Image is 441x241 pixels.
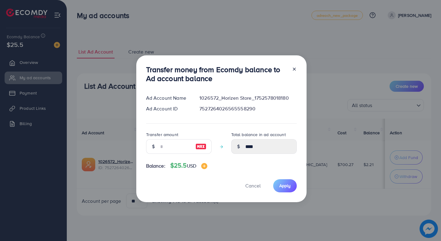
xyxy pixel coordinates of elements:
[195,143,206,150] img: image
[245,182,261,189] span: Cancel
[231,132,286,138] label: Total balance in ad account
[146,65,287,83] h3: Transfer money from Ecomdy balance to Ad account balance
[279,183,291,189] span: Apply
[194,95,301,102] div: 1026572_Horizen Store_1752578018180
[187,162,196,169] span: USD
[146,162,165,169] span: Balance:
[238,179,268,192] button: Cancel
[146,132,178,138] label: Transfer amount
[201,163,207,169] img: image
[194,105,301,112] div: 7527264026565558290
[141,105,195,112] div: Ad Account ID
[170,162,207,169] h4: $25.5
[141,95,195,102] div: Ad Account Name
[273,179,297,192] button: Apply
